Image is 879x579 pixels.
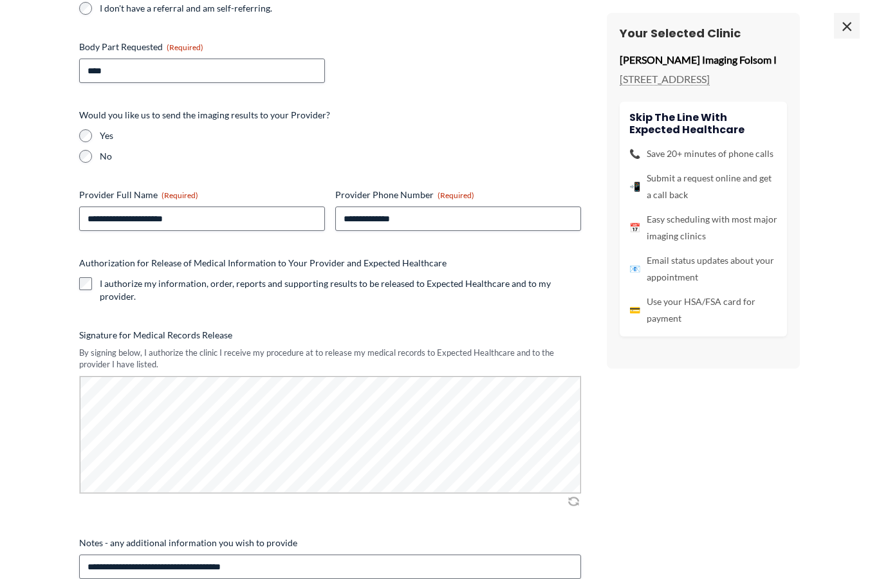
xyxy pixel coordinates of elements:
[629,293,777,327] li: Use your HSA/FSA card for payment
[100,129,581,142] label: Yes
[629,219,640,236] span: 📅
[79,347,581,371] div: By signing below, I authorize the clinic I receive my procedure at to release my medical records ...
[438,190,474,200] span: (Required)
[100,2,325,15] label: I don't have a referral and am self-referring.
[620,50,787,69] p: [PERSON_NAME] Imaging Folsom I
[629,145,640,162] span: 📞
[629,111,777,136] h4: Skip the line with Expected Healthcare
[629,252,777,286] li: Email status updates about your appointment
[629,302,640,318] span: 💳
[79,188,325,201] label: Provider Full Name
[79,329,581,342] label: Signature for Medical Records Release
[629,145,777,162] li: Save 20+ minutes of phone calls
[79,537,581,549] label: Notes - any additional information you wish to provide
[100,277,581,303] label: I authorize my information, order, reports and supporting results to be released to Expected Heal...
[629,211,777,244] li: Easy scheduling with most major imaging clinics
[834,13,860,39] span: ×
[167,42,203,52] span: (Required)
[79,257,447,270] legend: Authorization for Release of Medical Information to Your Provider and Expected Healthcare
[629,261,640,277] span: 📧
[162,190,198,200] span: (Required)
[566,495,581,508] img: Clear Signature
[335,188,581,201] label: Provider Phone Number
[629,170,777,203] li: Submit a request online and get a call back
[620,26,787,41] h3: Your Selected Clinic
[100,150,581,163] label: No
[629,178,640,195] span: 📲
[79,109,330,122] legend: Would you like us to send the imaging results to your Provider?
[79,41,325,53] label: Body Part Requested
